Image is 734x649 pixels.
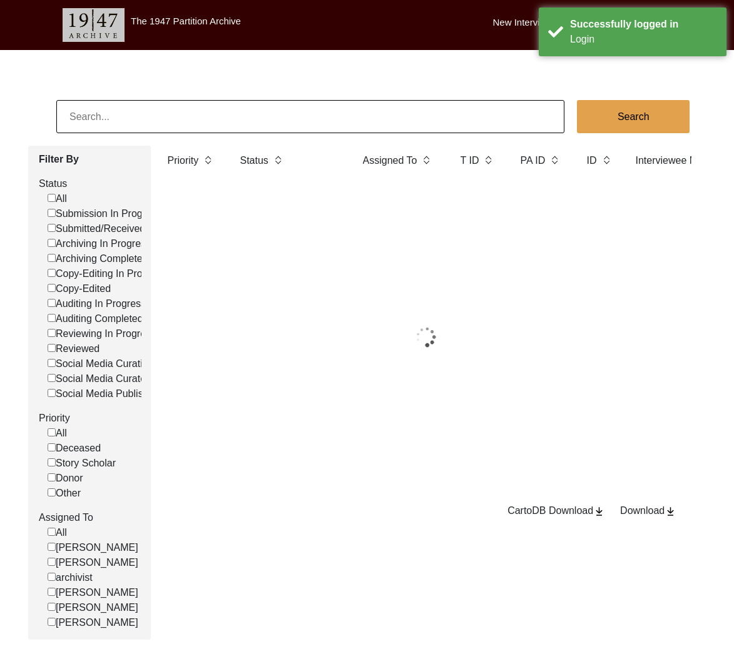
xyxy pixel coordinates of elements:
label: Assigned To [363,153,417,168]
input: Submission In Progress [48,209,56,217]
label: All [48,191,67,206]
label: Priority [39,411,141,426]
img: sort-button.png [550,153,559,167]
label: Submission In Progress [48,206,161,221]
input: archivist [48,573,56,581]
input: Social Media Published [48,389,56,397]
input: Reviewing In Progress [48,329,56,337]
input: [PERSON_NAME] [48,543,56,551]
img: 1*9EBHIOzhE1XfMYoKz1JcsQ.gif [379,306,474,368]
label: Reviewed [48,341,99,356]
input: Auditing Completed [48,314,56,322]
label: Status [240,153,268,168]
label: ID [587,153,597,168]
input: Deceased [48,443,56,451]
label: PA ID [521,153,546,168]
label: Social Media Curation In Progress [48,356,208,371]
label: The 1947 Partition Archive [131,16,241,26]
img: sort-button.png [484,153,492,167]
div: Download [620,503,676,518]
input: Copy-Edited [48,284,56,292]
img: sort-button.png [273,153,282,167]
label: Auditing Completed [48,311,143,326]
input: [PERSON_NAME] [48,558,56,566]
label: Social Media Published [48,386,160,401]
input: Submitted/Received [48,224,56,232]
label: Reviewing In Progress [48,326,156,341]
input: All [48,428,56,436]
img: header-logo.png [63,8,125,42]
button: Search [577,100,690,133]
label: Social Media Curated [48,371,151,386]
input: Donor [48,473,56,481]
label: All [48,525,67,540]
input: [PERSON_NAME] [48,618,56,626]
input: Reviewed [48,344,56,352]
div: Login [570,32,717,47]
label: Donor [48,471,83,486]
input: Auditing In Progress [48,299,56,307]
input: Social Media Curated [48,374,56,382]
div: Successfully logged in [570,17,717,32]
img: download-button.png [593,506,605,517]
label: New Interview [493,16,552,30]
label: Copy-Editing In Progress [48,266,167,281]
label: Deceased [48,441,101,456]
input: Social Media Curation In Progress [48,359,56,367]
label: [PERSON_NAME] [48,555,138,570]
label: Archiving Completed [48,251,148,266]
label: archivist [48,570,93,585]
label: All [48,426,67,441]
label: [PERSON_NAME] [48,600,138,615]
label: Priority [168,153,199,168]
label: Interviewee Name [636,153,716,168]
label: T ID [461,153,479,168]
label: Assigned To [39,510,141,525]
input: [PERSON_NAME] [48,603,56,611]
label: Story Scholar [48,456,116,471]
input: [PERSON_NAME] [48,588,56,596]
label: Other [48,486,81,501]
img: sort-button.png [602,153,611,167]
input: Other [48,488,56,496]
img: sort-button.png [422,153,431,167]
label: Status [39,176,141,191]
label: [PERSON_NAME] [48,540,138,555]
input: Story Scholar [48,458,56,466]
img: sort-button.png [203,153,212,167]
label: Submitted/Received [48,221,145,236]
label: Archiving In Progress [48,236,151,251]
label: [PERSON_NAME] [48,615,138,630]
input: Archiving In Progress [48,239,56,247]
input: All [48,528,56,536]
label: [PERSON_NAME] [48,585,138,600]
label: Auditing In Progress [48,296,146,311]
input: All [48,194,56,202]
input: Copy-Editing In Progress [48,269,56,277]
input: Search... [56,100,564,133]
img: download-button.png [665,506,676,517]
label: Filter By [39,152,141,167]
div: CartoDB Download [507,503,605,518]
input: Archiving Completed [48,254,56,262]
label: Copy-Edited [48,281,111,296]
